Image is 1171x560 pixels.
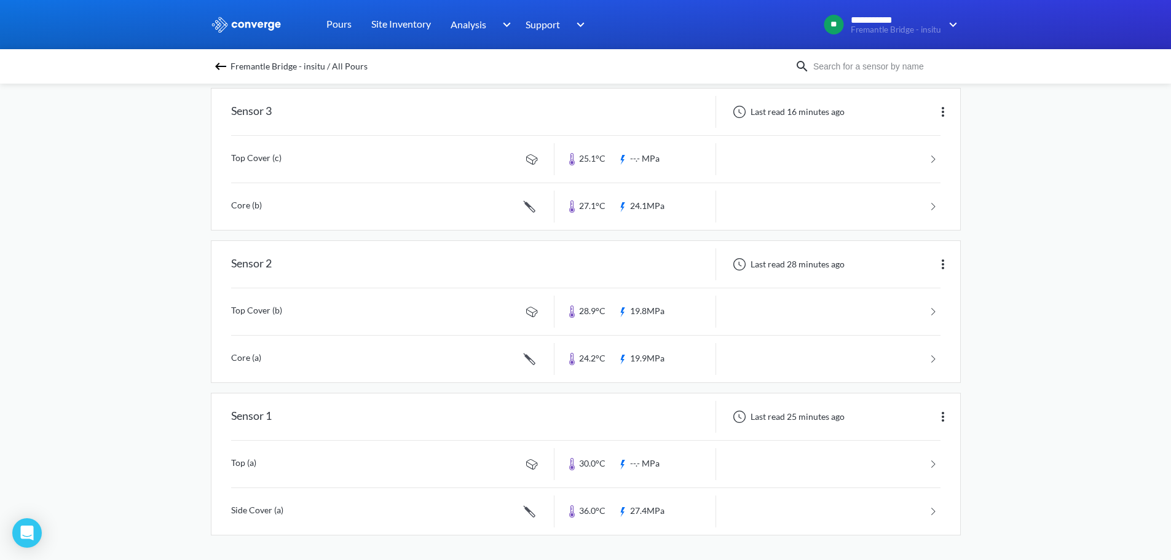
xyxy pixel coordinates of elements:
div: Last read 28 minutes ago [726,257,848,272]
img: more.svg [936,257,950,272]
div: Sensor 1 [231,401,272,433]
img: downArrow.svg [569,17,588,32]
div: Sensor 2 [231,248,272,280]
img: more.svg [936,105,950,119]
span: Support [526,17,560,32]
div: Last read 25 minutes ago [726,409,848,424]
img: backspace.svg [213,59,228,74]
div: Open Intercom Messenger [12,518,42,548]
div: Sensor 3 [231,96,272,128]
div: Last read 16 minutes ago [726,105,848,119]
img: logo_ewhite.svg [211,17,282,33]
img: icon-search.svg [795,59,810,74]
img: downArrow.svg [941,17,961,32]
span: Fremantle Bridge - insitu [851,25,941,34]
span: Analysis [451,17,486,32]
input: Search for a sensor by name [810,60,958,73]
img: more.svg [936,409,950,424]
span: Fremantle Bridge - insitu / All Pours [231,58,368,75]
img: downArrow.svg [494,17,514,32]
